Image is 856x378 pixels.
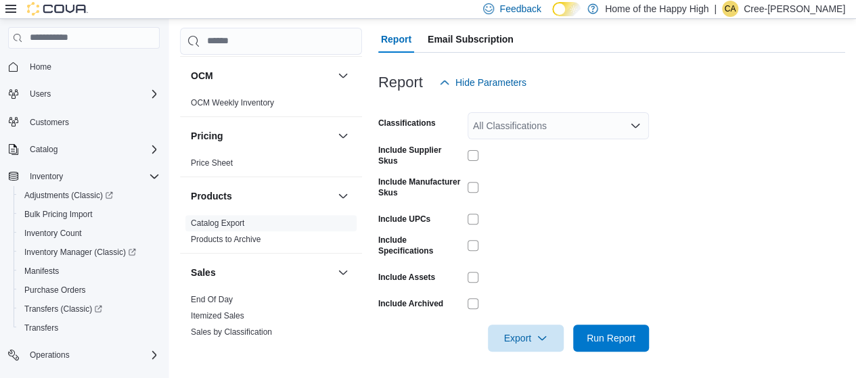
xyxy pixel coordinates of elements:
[191,266,216,279] h3: Sales
[24,228,82,239] span: Inventory Count
[378,118,436,128] label: Classifications
[30,144,58,155] span: Catalog
[3,85,165,103] button: Users
[24,323,58,333] span: Transfers
[30,89,51,99] span: Users
[30,350,70,360] span: Operations
[191,294,233,305] span: End Of Day
[24,141,63,158] button: Catalog
[3,112,165,131] button: Customers
[744,1,845,17] p: Cree-[PERSON_NAME]
[191,129,332,143] button: Pricing
[24,190,113,201] span: Adjustments (Classic)
[27,2,88,16] img: Cova
[30,171,63,182] span: Inventory
[24,114,74,131] a: Customers
[180,215,362,253] div: Products
[191,97,274,108] span: OCM Weekly Inventory
[191,129,223,143] h3: Pricing
[24,86,56,102] button: Users
[587,331,635,345] span: Run Report
[24,168,68,185] button: Inventory
[378,74,423,91] h3: Report
[488,325,564,352] button: Export
[24,347,160,363] span: Operations
[378,176,462,198] label: Include Manufacturer Skus
[191,235,261,244] a: Products to Archive
[14,205,165,224] button: Bulk Pricing Import
[19,187,118,204] a: Adjustments (Classic)
[3,57,165,76] button: Home
[19,206,160,222] span: Bulk Pricing Import
[24,86,160,102] span: Users
[30,62,51,72] span: Home
[378,214,430,225] label: Include UPCs
[19,244,160,260] span: Inventory Manager (Classic)
[24,209,93,220] span: Bulk Pricing Import
[14,281,165,300] button: Purchase Orders
[191,218,244,229] span: Catalog Export
[24,168,160,185] span: Inventory
[573,325,649,352] button: Run Report
[24,266,59,277] span: Manifests
[191,234,261,245] span: Products to Archive
[14,318,165,337] button: Transfers
[180,95,362,116] div: OCM
[725,1,736,17] span: CA
[19,301,160,317] span: Transfers (Classic)
[378,145,462,166] label: Include Supplier Skus
[378,235,462,256] label: Include Specifications
[191,158,233,168] a: Price Sheet
[3,346,165,364] button: Operations
[24,347,75,363] button: Operations
[19,244,141,260] a: Inventory Manager (Classic)
[24,247,136,258] span: Inventory Manager (Classic)
[191,98,274,108] a: OCM Weekly Inventory
[19,263,160,279] span: Manifests
[191,311,244,321] a: Itemized Sales
[191,69,213,82] h3: OCM
[3,167,165,186] button: Inventory
[19,320,64,336] a: Transfers
[455,76,526,89] span: Hide Parameters
[335,188,351,204] button: Products
[191,218,244,228] a: Catalog Export
[19,206,98,222] a: Bulk Pricing Import
[428,26,514,53] span: Email Subscription
[24,304,102,314] span: Transfers (Classic)
[630,120,641,131] button: Open list of options
[24,58,160,75] span: Home
[14,243,165,262] a: Inventory Manager (Classic)
[191,327,272,337] span: Sales by Classification
[722,1,738,17] div: Cree-Ann Perrin
[14,262,165,281] button: Manifests
[19,282,160,298] span: Purchase Orders
[19,282,91,298] a: Purchase Orders
[434,69,532,96] button: Hide Parameters
[24,113,160,130] span: Customers
[14,186,165,205] a: Adjustments (Classic)
[14,224,165,243] button: Inventory Count
[552,16,553,17] span: Dark Mode
[378,272,435,283] label: Include Assets
[191,189,232,203] h3: Products
[24,59,57,75] a: Home
[335,128,351,144] button: Pricing
[335,68,351,84] button: OCM
[19,225,160,241] span: Inventory Count
[30,117,69,128] span: Customers
[19,225,87,241] a: Inventory Count
[24,141,160,158] span: Catalog
[499,2,541,16] span: Feedback
[191,327,272,337] a: Sales by Classification
[180,155,362,176] div: Pricing
[335,264,351,281] button: Sales
[191,266,332,279] button: Sales
[14,300,165,318] a: Transfers (Classic)
[19,187,160,204] span: Adjustments (Classic)
[378,298,443,309] label: Include Archived
[3,140,165,159] button: Catalog
[191,69,332,82] button: OCM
